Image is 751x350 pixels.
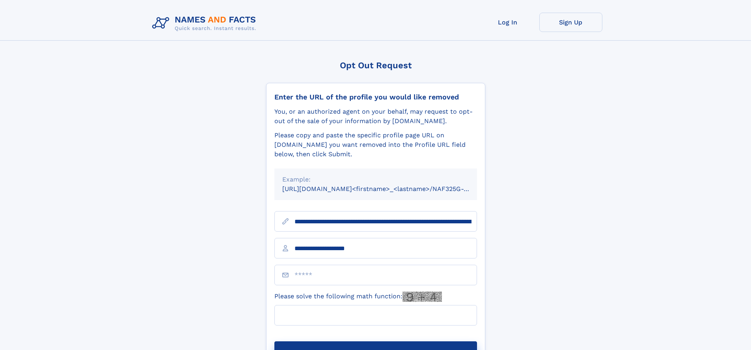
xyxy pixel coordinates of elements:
[274,93,477,101] div: Enter the URL of the profile you would like removed
[266,60,485,70] div: Opt Out Request
[539,13,602,32] a: Sign Up
[282,175,469,184] div: Example:
[274,292,442,302] label: Please solve the following math function:
[282,185,492,193] small: [URL][DOMAIN_NAME]<firstname>_<lastname>/NAF325G-xxxxxxxx
[149,13,263,34] img: Logo Names and Facts
[274,131,477,159] div: Please copy and paste the specific profile page URL on [DOMAIN_NAME] you want removed into the Pr...
[476,13,539,32] a: Log In
[274,107,477,126] div: You, or an authorized agent on your behalf, may request to opt-out of the sale of your informatio...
